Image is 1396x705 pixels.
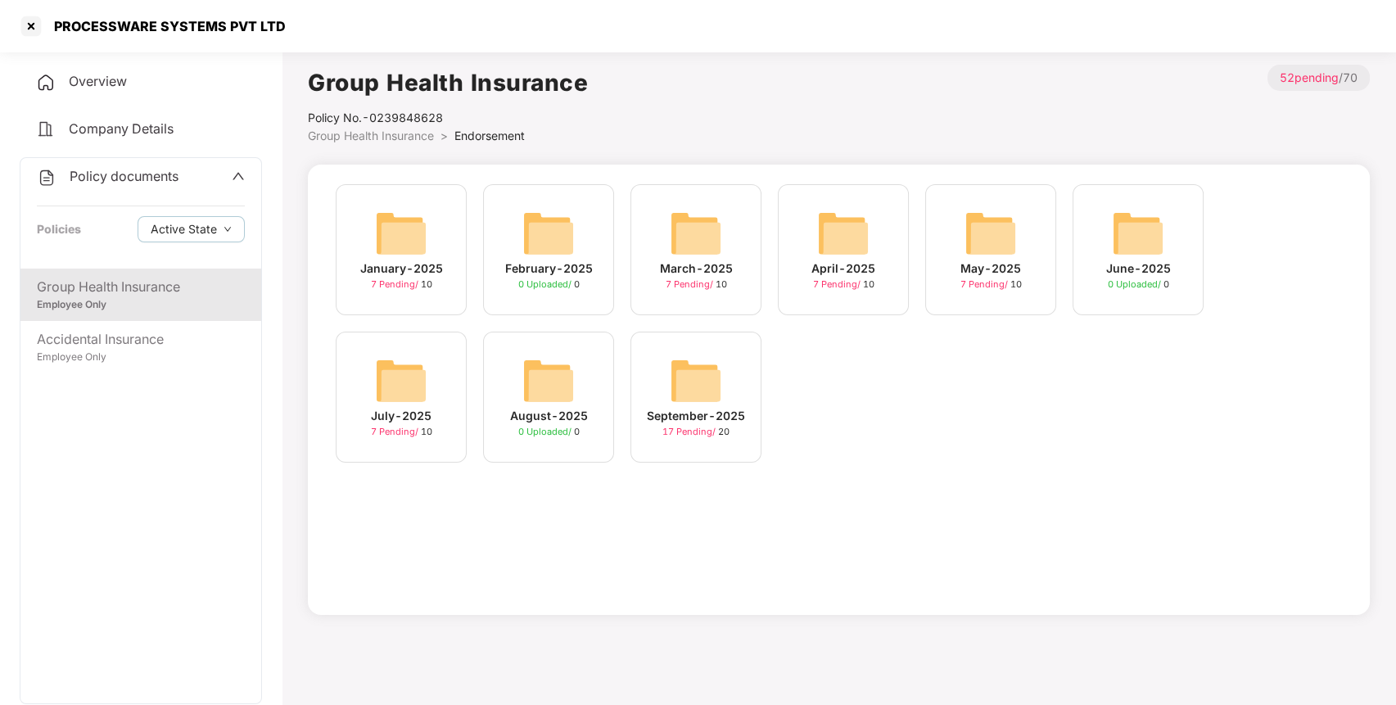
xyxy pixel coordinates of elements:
[1108,278,1169,291] div: 0
[308,129,434,142] span: Group Health Insurance
[37,277,245,297] div: Group Health Insurance
[454,129,525,142] span: Endorsement
[670,355,722,407] img: svg+xml;base64,PHN2ZyB4bWxucz0iaHR0cDovL3d3dy53My5vcmcvMjAwMC9zdmciIHdpZHRoPSI2NCIgaGVpZ2h0PSI2NC...
[224,225,232,234] span: down
[813,278,863,290] span: 7 Pending /
[138,216,245,242] button: Active Statedown
[670,207,722,260] img: svg+xml;base64,PHN2ZyB4bWxucz0iaHR0cDovL3d3dy53My5vcmcvMjAwMC9zdmciIHdpZHRoPSI2NCIgaGVpZ2h0PSI2NC...
[1112,207,1164,260] img: svg+xml;base64,PHN2ZyB4bWxucz0iaHR0cDovL3d3dy53My5vcmcvMjAwMC9zdmciIHdpZHRoPSI2NCIgaGVpZ2h0PSI2NC...
[960,278,1010,290] span: 7 Pending /
[371,425,432,439] div: 10
[666,278,716,290] span: 7 Pending /
[375,355,427,407] img: svg+xml;base64,PHN2ZyB4bWxucz0iaHR0cDovL3d3dy53My5vcmcvMjAwMC9zdmciIHdpZHRoPSI2NCIgaGVpZ2h0PSI2NC...
[662,425,730,439] div: 20
[518,278,574,290] span: 0 Uploaded /
[70,168,178,184] span: Policy documents
[37,329,245,350] div: Accidental Insurance
[1108,278,1163,290] span: 0 Uploaded /
[1280,70,1339,84] span: 52 pending
[660,260,733,278] div: March-2025
[817,207,870,260] img: svg+xml;base64,PHN2ZyB4bWxucz0iaHR0cDovL3d3dy53My5vcmcvMjAwMC9zdmciIHdpZHRoPSI2NCIgaGVpZ2h0PSI2NC...
[308,109,588,127] div: Policy No.- 0239848628
[232,169,245,183] span: up
[510,407,588,425] div: August-2025
[44,18,286,34] div: PROCESSWARE SYSTEMS PVT LTD
[811,260,875,278] div: April-2025
[960,260,1021,278] div: May-2025
[37,220,81,238] div: Policies
[647,407,745,425] div: September-2025
[360,260,443,278] div: January-2025
[151,220,217,238] span: Active State
[518,425,580,439] div: 0
[37,297,245,313] div: Employee Only
[371,278,421,290] span: 7 Pending /
[69,73,127,89] span: Overview
[505,260,593,278] div: February-2025
[1267,65,1370,91] p: / 70
[375,207,427,260] img: svg+xml;base64,PHN2ZyB4bWxucz0iaHR0cDovL3d3dy53My5vcmcvMjAwMC9zdmciIHdpZHRoPSI2NCIgaGVpZ2h0PSI2NC...
[371,278,432,291] div: 10
[666,278,727,291] div: 10
[960,278,1022,291] div: 10
[36,73,56,93] img: svg+xml;base64,PHN2ZyB4bWxucz0iaHR0cDovL3d3dy53My5vcmcvMjAwMC9zdmciIHdpZHRoPSIyNCIgaGVpZ2h0PSIyNC...
[69,120,174,137] span: Company Details
[522,355,575,407] img: svg+xml;base64,PHN2ZyB4bWxucz0iaHR0cDovL3d3dy53My5vcmcvMjAwMC9zdmciIHdpZHRoPSI2NCIgaGVpZ2h0PSI2NC...
[522,207,575,260] img: svg+xml;base64,PHN2ZyB4bWxucz0iaHR0cDovL3d3dy53My5vcmcvMjAwMC9zdmciIHdpZHRoPSI2NCIgaGVpZ2h0PSI2NC...
[813,278,874,291] div: 10
[36,120,56,139] img: svg+xml;base64,PHN2ZyB4bWxucz0iaHR0cDovL3d3dy53My5vcmcvMjAwMC9zdmciIHdpZHRoPSIyNCIgaGVpZ2h0PSIyNC...
[371,407,431,425] div: July-2025
[308,65,588,101] h1: Group Health Insurance
[1106,260,1171,278] div: June-2025
[371,426,421,437] span: 7 Pending /
[37,168,56,188] img: svg+xml;base64,PHN2ZyB4bWxucz0iaHR0cDovL3d3dy53My5vcmcvMjAwMC9zdmciIHdpZHRoPSIyNCIgaGVpZ2h0PSIyNC...
[965,207,1017,260] img: svg+xml;base64,PHN2ZyB4bWxucz0iaHR0cDovL3d3dy53My5vcmcvMjAwMC9zdmciIHdpZHRoPSI2NCIgaGVpZ2h0PSI2NC...
[37,350,245,365] div: Employee Only
[518,278,580,291] div: 0
[662,426,718,437] span: 17 Pending /
[440,129,448,142] span: >
[518,426,574,437] span: 0 Uploaded /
